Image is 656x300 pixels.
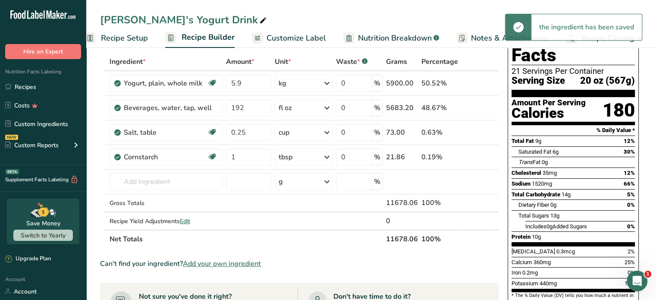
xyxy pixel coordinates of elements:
button: Hire an Expert [5,44,81,59]
span: 0g [542,159,548,165]
span: Edit [180,217,190,225]
span: 0% [627,223,635,230]
a: Nutrition Breakdown [343,28,439,48]
a: Recipe Setup [85,28,148,48]
div: fl oz [279,103,292,113]
span: Iron [512,269,521,276]
div: 0.19% [421,152,458,162]
div: Upgrade Plan [5,255,51,263]
div: 0.63% [421,127,458,138]
span: Potassium [512,280,538,287]
span: 2% [628,248,635,255]
th: Net Totals [108,230,384,248]
h1: Nutrition Facts [512,25,635,65]
span: Serving Size [512,76,565,86]
div: 0 [386,216,418,226]
div: Custom Reports [5,141,59,150]
div: 5900.00 [386,78,418,88]
div: 100% [421,198,458,208]
a: Recipe Builder [165,28,235,48]
span: 1520mg [532,180,552,187]
span: Unit [275,57,291,67]
span: 10g [532,234,541,240]
span: Recipe Setup [101,32,148,44]
span: 440mg [540,280,557,287]
span: 9g [535,138,541,144]
section: % Daily Value * [512,125,635,136]
div: Can't find your ingredient? [100,259,499,269]
span: 360mg [534,259,551,265]
div: Waste [336,57,367,67]
div: Gross Totals [110,199,223,208]
input: Add Ingredient [110,173,223,190]
div: Calories [512,107,586,120]
div: cup [279,127,289,138]
div: Beverages, water, tap, well [124,103,217,113]
span: 25% [625,259,635,265]
span: 13g [550,212,559,219]
span: Amount [226,57,254,67]
span: 0.2mg [522,269,538,276]
span: Calcium [512,259,532,265]
div: 48.67% [421,103,458,113]
span: 35mg [543,170,557,176]
span: 12% [624,138,635,144]
span: Recipe Builder [182,32,235,43]
div: Salt, table [124,127,207,138]
span: Dietary Fiber [518,202,549,208]
span: Grams [386,57,407,67]
iframe: Intercom live chat [627,271,647,291]
th: 11678.06 [384,230,420,248]
span: Switch to Yearly [21,231,66,240]
span: 66% [624,180,635,187]
span: Fat [518,159,540,165]
span: [MEDICAL_DATA] [512,248,555,255]
span: 1 [644,271,651,278]
span: Notes & Attachments [471,32,548,44]
span: Cholesterol [512,170,541,176]
span: Sodium [512,180,530,187]
span: Customize Label [267,32,326,44]
div: Amount Per Serving [512,99,586,107]
span: Total Sugars [518,212,549,219]
span: 0% [627,202,635,208]
div: 73.00 [386,127,418,138]
span: Protein [512,234,530,240]
div: g [279,177,283,187]
span: Total Fat [512,138,534,144]
button: Switch to Yearly [13,230,73,241]
span: 5% [627,191,635,198]
div: 50.52% [421,78,458,88]
div: 5683.20 [386,103,418,113]
a: Customize Label [252,28,326,48]
span: Total Carbohydrate [512,191,560,198]
span: Add your own ingredient [183,259,261,269]
div: 21.86 [386,152,418,162]
div: tbsp [279,152,292,162]
span: 0g [550,202,556,208]
div: Recipe Yield Adjustments [110,217,223,226]
span: Saturated Fat [518,148,551,155]
a: Recipe Costing [565,28,643,48]
span: 0g [546,223,552,230]
div: Save Money [26,219,60,228]
div: NEW [5,135,18,140]
a: Notes & Attachments [456,28,548,48]
div: 21 Servings Per Container [512,67,635,76]
div: Yogurt, plain, whole milk [124,78,207,88]
span: 20 oz (567g) [580,76,635,86]
div: 11678.06 [386,198,418,208]
th: 100% [420,230,460,248]
div: Cornstarch [124,152,207,162]
div: kg [279,78,286,88]
span: Nutrition Breakdown [358,32,432,44]
div: BETA [6,169,19,174]
span: 14g [562,191,571,198]
i: Trans [518,159,533,165]
span: 10% [625,280,635,287]
span: 0% [628,269,635,276]
span: 30% [624,148,635,155]
span: 12% [624,170,635,176]
span: Includes Added Sugars [525,223,587,230]
span: 6g [552,148,559,155]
